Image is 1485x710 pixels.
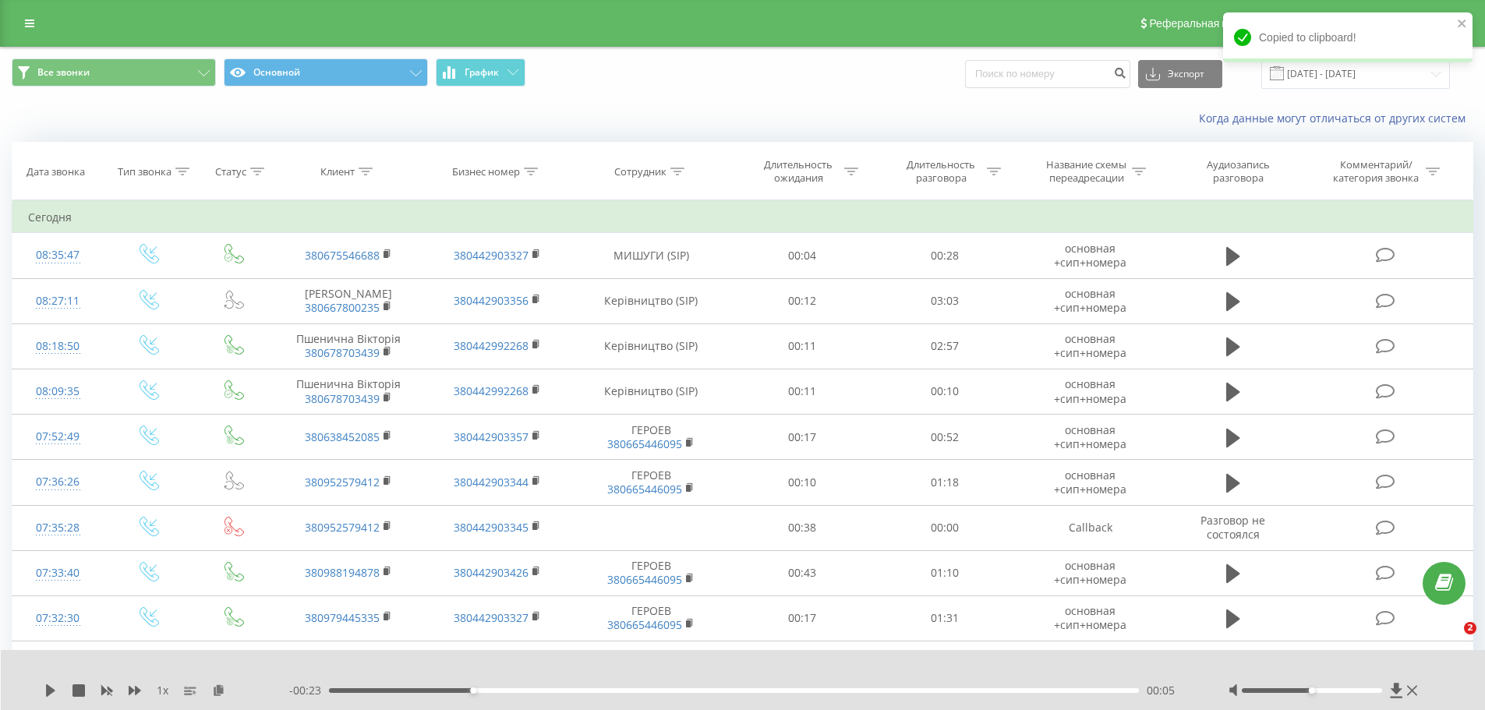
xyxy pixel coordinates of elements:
a: 380442992268 [454,338,529,353]
div: 07:52:49 [28,422,88,452]
td: ГЕРОЕВ [571,415,731,460]
td: МИШУГИ (SIP) [571,233,731,278]
button: Все звонки [12,58,216,87]
td: Сегодня [12,202,1473,233]
td: ГЕРОЕВ [571,595,731,641]
a: 380442903345 [454,520,529,535]
a: 380952579412 [305,475,380,489]
div: 08:27:11 [28,286,88,316]
td: основная +сип+номера [1016,369,1164,414]
a: 380665446095 [607,482,682,496]
td: Керівництво (SIP) [571,323,731,369]
div: Комментарий/категория звонка [1331,158,1422,185]
td: 00:28 [874,233,1017,278]
td: 00:11 [731,323,874,369]
td: основная +сип+номера [1016,460,1164,505]
a: 380638452085 [305,429,380,444]
iframe: Intercom live chat [1432,622,1469,659]
div: Статус [215,165,246,178]
a: 380979445335 [305,610,380,625]
td: ГЕРОЕВ [571,460,731,505]
div: Accessibility label [1309,687,1315,694]
span: Реферальная программа [1149,17,1277,30]
td: 00:43 [731,550,874,595]
td: Керівництво (SIP) [571,369,731,414]
td: 00:17 [731,415,874,460]
a: 380442903357 [454,429,529,444]
div: Длительность разговора [900,158,983,185]
td: 01:31 [874,595,1017,641]
td: 00:04 [731,233,874,278]
td: Пшенична Вікторія [274,323,423,369]
td: Callback [1016,505,1164,550]
div: Accessibility label [470,687,476,694]
a: 380988194878 [305,565,380,580]
a: 380667800235 [305,300,380,315]
a: 380442903327 [454,248,529,263]
span: Разговор не состоялся [1200,513,1265,542]
span: Все звонки [37,66,90,79]
button: График [436,58,525,87]
div: 07:32:30 [28,603,88,634]
div: 07:36:26 [28,467,88,497]
div: 07:33:40 [28,558,88,588]
td: основная +сип+номера [1016,595,1164,641]
div: Длительность ожидания [757,158,840,185]
td: 00:12 [731,278,874,323]
div: 08:09:35 [28,376,88,407]
a: 380442903344 [454,475,529,489]
td: основная +сип+номера [1016,233,1164,278]
a: 380665446095 [607,572,682,587]
button: close [1457,17,1468,32]
td: основная +сип+номера [1016,550,1164,595]
span: 2 [1464,622,1476,634]
div: 08:35:47 [28,240,88,270]
a: 380442992268 [454,383,529,398]
span: График [465,67,499,78]
button: Основной [224,58,428,87]
td: 00:00 [874,641,1017,687]
td: [PERSON_NAME] [274,278,423,323]
span: Разговор не состоялся [1200,648,1265,677]
td: 00:10 [874,369,1017,414]
td: Керівництво (SIP) [571,278,731,323]
a: 380442903426 [454,565,529,580]
span: 1 x [157,683,168,698]
a: 380675546688 [305,248,380,263]
td: 00:00 [874,505,1017,550]
td: 01:01 [731,641,874,687]
div: Тип звонка [118,165,171,178]
td: ГЕРОЕВ [571,550,731,595]
td: 00:17 [731,595,874,641]
td: основная +сип+номера [1016,278,1164,323]
button: Экспорт [1138,60,1222,88]
a: 380952579412 [305,520,380,535]
a: 380665446095 [607,617,682,632]
td: основная +сип+номера [1016,641,1164,687]
a: 380442903356 [454,293,529,308]
div: Copied to clipboard! [1223,12,1473,62]
div: Бизнес номер [452,165,520,178]
a: 380678703439 [305,345,380,360]
td: 03:03 [874,278,1017,323]
td: 00:10 [731,460,874,505]
div: 08:18:50 [28,331,88,362]
td: 00:52 [874,415,1017,460]
td: 01:10 [874,550,1017,595]
div: Сотрудник [614,165,666,178]
td: 01:18 [874,460,1017,505]
a: 380665446095 [607,436,682,451]
div: 07:35:28 [28,513,88,543]
div: Дата звонка [27,165,85,178]
td: 00:11 [731,369,874,414]
span: 00:05 [1147,683,1175,698]
a: Когда данные могут отличаться от других систем [1199,111,1473,125]
input: Поиск по номеру [965,60,1130,88]
a: 380442903327 [454,610,529,625]
td: основная +сип+номера [1016,323,1164,369]
div: Название схемы переадресации [1045,158,1128,185]
td: 00:38 [731,505,874,550]
span: - 00:23 [289,683,329,698]
td: основная +сип+номера [1016,415,1164,460]
div: Аудиозапись разговора [1187,158,1289,185]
